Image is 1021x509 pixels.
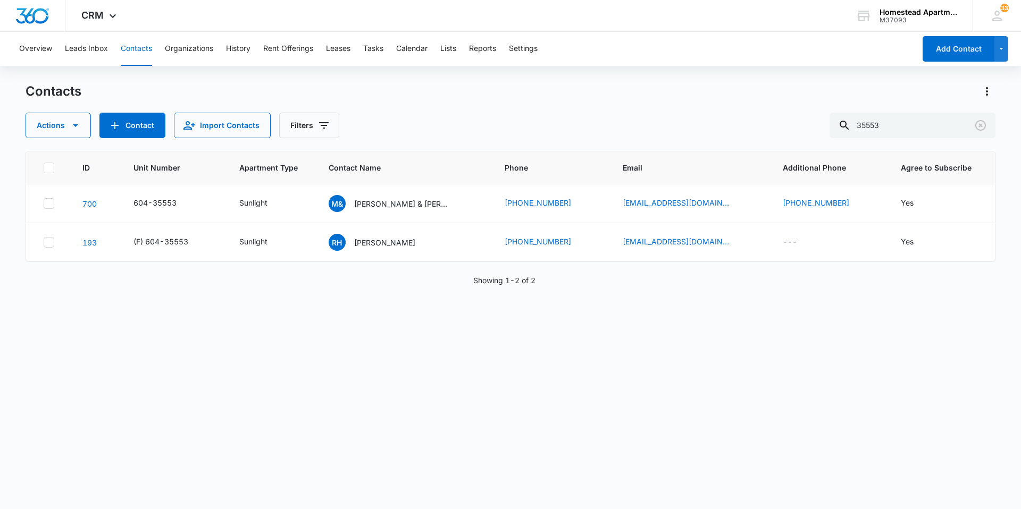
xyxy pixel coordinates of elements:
div: Sunlight [239,236,267,247]
div: notifications count [1000,4,1009,12]
button: Leads Inbox [65,32,108,66]
button: Rent Offerings [263,32,313,66]
button: Actions [26,113,91,138]
button: Lists [440,32,456,66]
div: --- [783,236,797,249]
div: Unit Number - 604-35553 - Select to Edit Field [133,197,196,210]
div: Additional Phone - - Select to Edit Field [783,236,816,249]
span: Additional Phone [783,162,875,173]
span: RH [329,234,346,251]
span: M& [329,195,346,212]
button: Import Contacts [174,113,271,138]
div: (F) 604-35553 [133,236,188,247]
button: Organizations [165,32,213,66]
button: History [226,32,250,66]
button: Settings [509,32,538,66]
div: Phone - (970) 815-7998 - Select to Edit Field [505,197,590,210]
div: Yes [901,236,914,247]
div: Agree to Subscribe - Yes - Select to Edit Field [901,197,933,210]
input: Search Contacts [830,113,995,138]
button: Leases [326,32,350,66]
div: Additional Phone - (970) 539-6635 - Select to Edit Field [783,197,868,210]
div: account id [880,16,957,24]
div: Yes [901,197,914,208]
a: Navigate to contact details page for Robert Haldeman Jr. [82,238,97,247]
a: [PHONE_NUMBER] [505,197,571,208]
div: Apartment Type - Sunlight - Select to Edit Field [239,197,287,210]
p: [PERSON_NAME] [354,237,415,248]
div: Apartment Type - Sunlight - Select to Edit Field [239,236,287,249]
button: Add Contact [923,36,994,62]
span: Agree to Subscribe [901,162,978,173]
button: Add Contact [99,113,165,138]
a: Navigate to contact details page for Michelle & Lynn Bryant [82,199,97,208]
div: Agree to Subscribe - Yes - Select to Edit Field [901,236,933,249]
a: [PHONE_NUMBER] [505,236,571,247]
a: [EMAIL_ADDRESS][DOMAIN_NAME] [623,197,729,208]
p: Showing 1-2 of 2 [473,275,535,286]
button: Calendar [396,32,428,66]
div: account name [880,8,957,16]
button: Filters [279,113,339,138]
span: Email [623,162,742,173]
div: Phone - (717) 406-8836 - Select to Edit Field [505,236,590,249]
span: Apartment Type [239,162,303,173]
span: Phone [505,162,582,173]
a: [PHONE_NUMBER] [783,197,849,208]
div: 604-35553 [133,197,177,208]
button: Overview [19,32,52,66]
div: Contact Name - Robert Haldeman Jr. - Select to Edit Field [329,234,434,251]
div: Unit Number - (F) 604-35553 - Select to Edit Field [133,236,207,249]
div: Email - molliee98@comcast.net - Select to Edit Field [623,197,748,210]
div: Contact Name - Michelle & Lynn Bryant - Select to Edit Field [329,195,469,212]
h1: Contacts [26,83,81,99]
div: Email - roberthaldeman2011@gmail.com - Select to Edit Field [623,236,748,249]
span: 33 [1000,4,1009,12]
button: Clear [972,117,989,134]
button: Reports [469,32,496,66]
span: Contact Name [329,162,464,173]
a: [EMAIL_ADDRESS][DOMAIN_NAME] [623,236,729,247]
span: Unit Number [133,162,214,173]
p: [PERSON_NAME] & [PERSON_NAME] [354,198,450,209]
button: Actions [978,83,995,100]
span: CRM [81,10,104,21]
button: Tasks [363,32,383,66]
button: Contacts [121,32,152,66]
span: ID [82,162,93,173]
div: Sunlight [239,197,267,208]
